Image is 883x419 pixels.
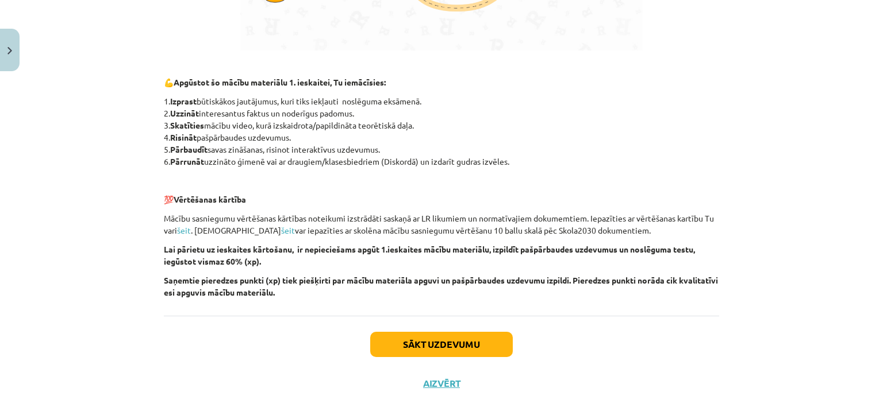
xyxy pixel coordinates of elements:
p: 💪 [164,76,719,88]
strong: Uzzināt [170,108,199,118]
a: šeit [281,225,295,235]
strong: Vērtēšanas kārtība [174,194,246,204]
strong: Lai pārietu uz ieskaites kārtošanu, ir nepieciešams apgūt 1.ieskaites mācību materiālu, izpildīt ... [164,244,695,266]
a: šeit [177,225,191,235]
button: Aizvērt [420,378,463,389]
strong: Pārbaudīt [170,144,208,154]
p: 💯 [164,193,719,205]
strong: Saņemtie pieredzes punkti (xp) tiek piešķirti par mācību materiāla apguvi un pašpārbaudes uzdevum... [164,275,718,297]
strong: Risināt [170,132,197,142]
strong: Pārrunāt [170,156,204,166]
img: icon-close-lesson-0947bae3869378f0d4975bcd49f059093ad1ed9edebbc8119c70593378902aed.svg [7,47,12,55]
p: 1. būtiskākos jautājumus, kuri tiks iekļauti noslēguma eksāmenā. 2. interesantus faktus un noderī... [164,95,719,168]
strong: Izprast [170,96,197,106]
strong: Skatīties [170,120,204,130]
strong: Apgūstot šo mācību materiālu 1. ieskaitei, Tu iemācīsies: [174,77,386,87]
button: Sākt uzdevumu [370,332,513,357]
p: Mācību sasniegumu vērtēšanas kārtības noteikumi izstrādāti saskaņā ar LR likumiem un normatīvajie... [164,212,719,236]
